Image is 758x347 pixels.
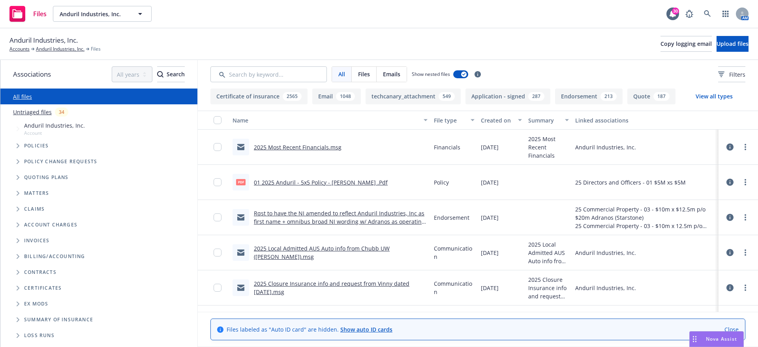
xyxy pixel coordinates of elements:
[575,284,636,292] div: Anduril Industries, Inc.
[478,111,525,130] button: Created on
[210,66,327,82] input: Search by keyword...
[434,244,475,261] span: Communication
[653,92,670,101] div: 187
[24,238,50,243] span: Invoices
[528,92,544,101] div: 287
[9,35,78,45] span: Anduril Industries, Inc.
[214,116,221,124] input: Select all
[214,143,221,151] input: Toggle Row Selected
[283,92,302,101] div: 2565
[717,36,749,52] button: Upload files
[24,207,45,211] span: Claims
[24,143,49,148] span: Policies
[439,92,455,101] div: 549
[528,135,569,160] span: 2025 Most Recent Financials
[24,223,77,227] span: Account charges
[6,3,50,25] a: Files
[24,286,62,290] span: Certificates
[724,325,739,334] a: Close
[24,121,85,130] span: Anduril Industries, Inc.
[690,332,700,347] div: Drag to move
[24,191,49,196] span: Matters
[481,143,499,151] span: [DATE]
[383,70,400,78] span: Emails
[24,270,56,275] span: Contracts
[254,179,388,186] a: 01 2025 Anduril - 5x5 Policy - [PERSON_NAME] .Pdf
[254,209,425,234] a: Rqst to have the NI amended to reflect Anduril Industries, Inc as first name + omnibus broad NI w...
[210,89,308,104] button: Certificate of insurance
[55,107,68,117] div: 34
[157,66,185,82] button: SearchSearch
[24,333,54,338] span: Loss Runs
[627,89,675,104] button: Quote
[434,143,460,151] span: Financials
[718,6,734,22] a: Switch app
[214,284,221,292] input: Toggle Row Selected
[434,178,449,187] span: Policy
[431,111,478,130] button: File type
[434,116,466,124] div: File type
[24,130,85,136] span: Account
[312,89,361,104] button: Email
[681,6,697,22] a: Report a Bug
[575,178,686,187] div: 25 Directors and Officers - 01 $5M xs $5M
[13,108,52,116] a: Untriaged files
[689,331,744,347] button: Nova Assist
[412,71,450,77] span: Show nested files
[555,89,623,104] button: Endorsement
[13,93,32,100] a: All files
[572,111,719,130] button: Linked associations
[157,71,163,77] svg: Search
[481,116,513,124] div: Created on
[214,213,221,221] input: Toggle Row Selected
[575,116,715,124] div: Linked associations
[672,8,679,15] div: 30
[575,143,636,151] div: Anduril Industries, Inc.
[729,70,745,79] span: Filters
[358,70,370,78] span: Files
[741,142,750,152] a: more
[481,284,499,292] span: [DATE]
[528,116,561,124] div: Summary
[700,6,715,22] a: Search
[660,36,712,52] button: Copy logging email
[214,178,221,186] input: Toggle Row Selected
[36,45,84,53] a: Anduril Industries, Inc.
[336,92,355,101] div: 1048
[741,248,750,257] a: more
[481,249,499,257] span: [DATE]
[9,45,30,53] a: Accounts
[528,311,569,336] span: 2025 Internal Communication on Closure Insurance (between [PERSON_NAME] & [PERSON_NAME])
[575,222,715,230] div: 25 Commercial Property - 03 - $10m x 12.5m p/o $20m (Adranos)
[24,302,48,306] span: Ex Mods
[236,179,246,185] span: Pdf
[0,120,197,249] div: Tree Example
[340,326,392,333] a: Show auto ID cards
[741,283,750,292] a: more
[366,89,461,104] button: techcanary_attachment
[24,317,93,322] span: Summary of insurance
[481,213,499,222] span: [DATE]
[227,325,392,334] span: Files labeled as "Auto ID card" are hidden.
[741,177,750,187] a: more
[718,66,745,82] button: Filters
[338,70,345,78] span: All
[434,213,469,222] span: Endorsement
[229,111,431,130] button: Name
[575,249,636,257] div: Anduril Industries, Inc.
[254,143,341,151] a: 2025 Most Recent Financials.msg
[525,111,572,130] button: Summary
[718,70,745,79] span: Filters
[254,280,409,296] a: 2025 Closure Insurance info and request from Vinny dated [DATE].msg
[254,245,390,260] a: 2025 Local Admitted AUS Auto info from Chubb UW ([PERSON_NAME]).msg
[706,336,737,342] span: Nova Assist
[528,240,569,265] span: 2025 Local Admitted AUS Auto info from Chubb UW ([PERSON_NAME])
[717,40,749,47] span: Upload files
[91,45,101,53] span: Files
[53,6,152,22] button: Anduril Industries, Inc.
[157,67,185,82] div: Search
[214,249,221,256] input: Toggle Row Selected
[575,205,715,222] div: 25 Commercial Property - 03 - $10m x $12.5m p/o $20m Adranos (Starstone)
[24,159,97,164] span: Policy change requests
[481,178,499,187] span: [DATE]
